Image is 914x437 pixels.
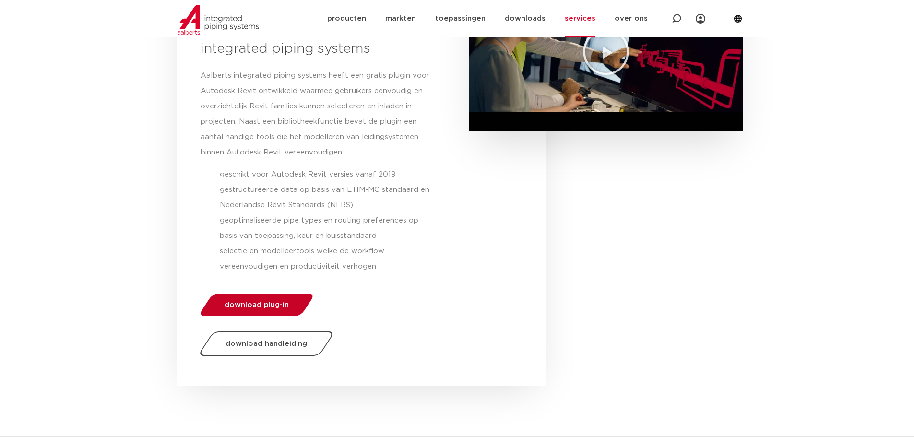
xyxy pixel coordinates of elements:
div: Video afspelen [582,28,630,76]
a: download plug-in [198,294,315,316]
li: geoptimaliseerde pipe types en routing preferences op basis van toepassing, keur en buisstandaard [220,213,436,244]
li: geschikt voor Autodesk Revit versies vanaf 2019 [220,167,436,182]
span: download handleiding [226,340,307,347]
span: download plug-in [225,301,289,308]
li: gestructureerde data op basis van ETIM-MC standaard en Nederlandse Revit Standards (NLRS) [220,182,436,213]
li: selectie en modelleertools welke de workflow vereenvoudigen en productiviteit verhogen [220,244,436,274]
p: Aalberts integrated piping systems heeft een gratis plugin voor Autodesk Revit ontwikkeld waarmee... [201,68,436,160]
a: download handleiding [197,331,335,356]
